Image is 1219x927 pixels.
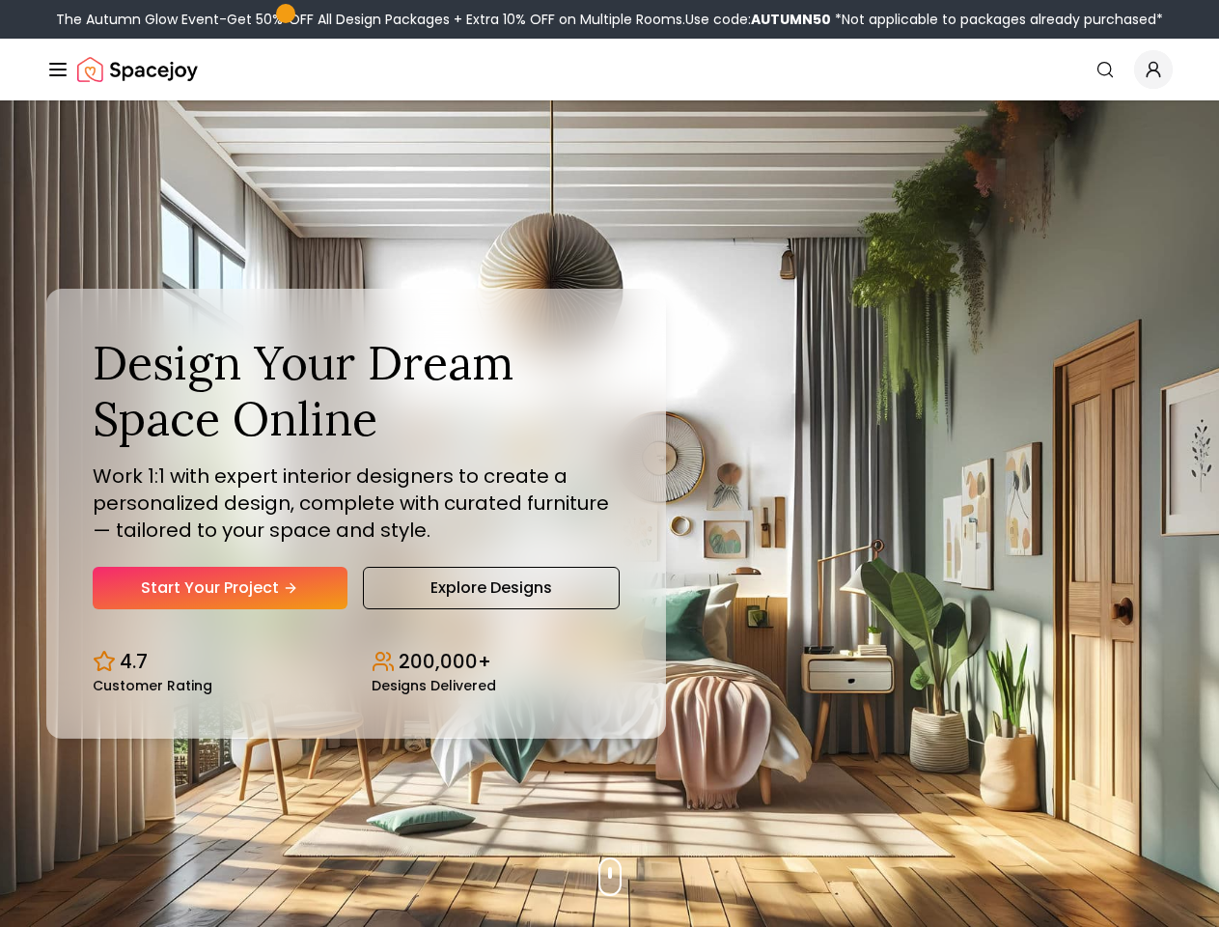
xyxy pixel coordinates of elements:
small: Customer Rating [93,679,212,692]
span: *Not applicable to packages already purchased* [831,10,1163,29]
div: Design stats [93,632,620,692]
nav: Global [46,39,1173,100]
a: Spacejoy [77,50,198,89]
h1: Design Your Dream Space Online [93,335,620,446]
p: Work 1:1 with expert interior designers to create a personalized design, complete with curated fu... [93,463,620,544]
span: Use code: [685,10,831,29]
a: Explore Designs [363,567,620,609]
p: 200,000+ [399,648,491,675]
p: 4.7 [120,648,148,675]
b: AUTUMN50 [751,10,831,29]
img: Spacejoy Logo [77,50,198,89]
div: The Autumn Glow Event-Get 50% OFF All Design Packages + Extra 10% OFF on Multiple Rooms. [56,10,1163,29]
a: Start Your Project [93,567,347,609]
small: Designs Delivered [372,679,496,692]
